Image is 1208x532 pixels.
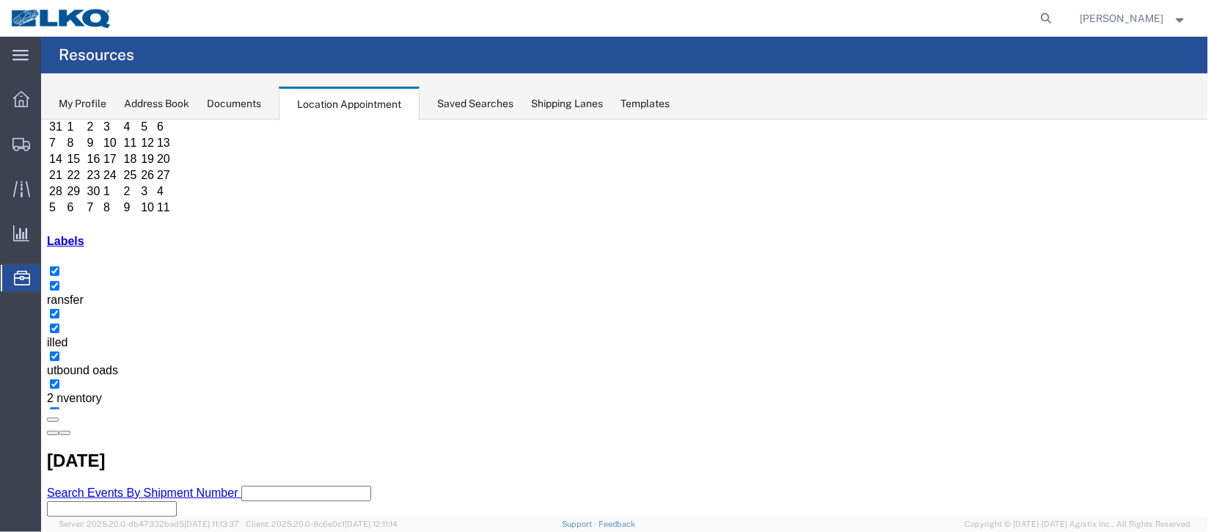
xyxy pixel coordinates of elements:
a: Support [562,520,598,528]
div: Location Appointment [279,87,420,120]
div: Address Book [124,96,189,112]
a: Feedback [598,520,636,528]
span: [DATE] 11:13:37 [184,520,239,528]
span: Christopher Sanchez [1080,10,1164,26]
button: [PERSON_NAME] [1080,10,1188,27]
span: Server: 2025.20.0-db47332bad5 [59,520,239,528]
iframe: FS Legacy Container [41,120,1208,517]
div: Shipping Lanes [531,96,603,112]
img: logo [10,7,113,29]
div: My Profile [59,96,106,112]
div: Documents [207,96,261,112]
h4: Resources [59,37,134,73]
div: Saved Searches [437,96,513,112]
span: Client: 2025.20.0-8c6e0cf [246,520,398,528]
span: [DATE] 12:11:14 [345,520,398,528]
span: Copyright © [DATE]-[DATE] Agistix Inc., All Rights Reserved [964,518,1190,531]
div: Templates [621,96,670,112]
